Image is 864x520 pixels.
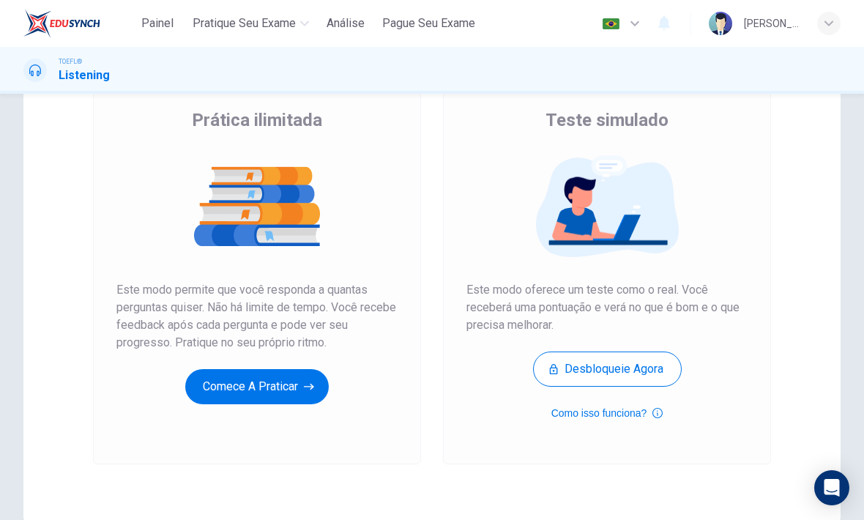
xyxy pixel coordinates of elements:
img: EduSynch logo [23,9,100,38]
a: EduSynch logo [23,9,134,38]
h1: Listening [59,67,110,84]
span: Análise [327,15,365,32]
button: Desbloqueie agora [533,352,682,387]
span: Teste simulado [545,108,669,132]
button: Análise [321,10,370,37]
button: Painel [134,10,181,37]
span: TOEFL® [59,56,82,67]
button: Comece a praticar [185,369,329,404]
span: Este modo permite que você responda a quantas perguntas quiser. Não há limite de tempo. Você rece... [116,281,398,352]
img: pt [602,18,620,29]
span: Painel [141,15,174,32]
div: [PERSON_NAME] [744,15,800,32]
img: Profile picture [709,12,732,35]
div: Open Intercom Messenger [814,470,849,505]
button: Pague Seu Exame [376,10,481,37]
button: Pratique seu exame [187,10,315,37]
button: Como isso funciona? [551,404,663,422]
span: Prática ilimitada [192,108,322,132]
span: Pratique seu exame [193,15,296,32]
span: Pague Seu Exame [382,15,475,32]
span: Este modo oferece um teste como o real. Você receberá uma pontuação e verá no que é bom e o que p... [466,281,748,334]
